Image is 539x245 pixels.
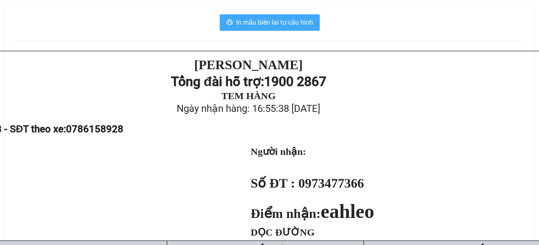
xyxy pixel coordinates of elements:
span: DỌC ĐƯỜNG [251,227,315,238]
span: Ngày nhận hàng: 16:55:38 [DATE] [177,103,320,114]
strong: TEM HÀNG [221,91,276,101]
strong: Số ĐT : [251,176,295,191]
span: 0973477366 [298,176,364,191]
strong: Người nhận: [251,146,306,157]
span: In mẫu biên lai tự cấu hình [236,17,313,27]
button: printerIn mẫu biên lai tự cấu hình [220,14,320,31]
strong: 1900 2867 [264,74,326,89]
strong: [PERSON_NAME] [194,57,303,72]
strong: Điểm nhận: [251,206,374,221]
strong: Tổng đài hỗ trợ: [171,74,264,89]
span: 0786158928 [66,123,123,135]
span: eahleo [321,200,374,222]
span: printer [226,19,233,27]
